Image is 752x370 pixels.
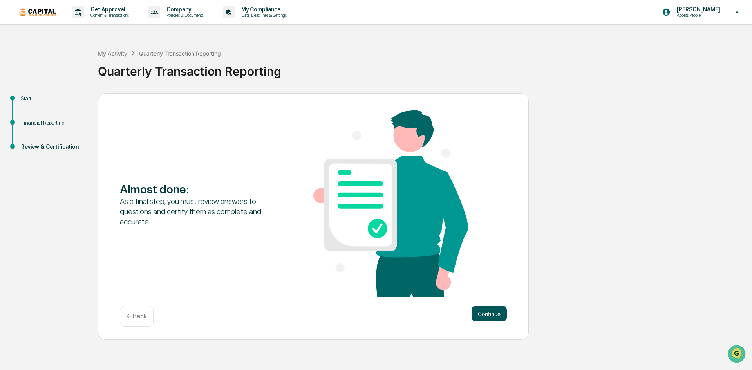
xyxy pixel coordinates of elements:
[20,36,129,44] input: Clear
[5,110,52,125] a: 🔎Data Lookup
[84,6,133,13] p: Get Approval
[472,306,507,321] button: Continue
[21,94,85,103] div: Start
[57,99,63,106] div: 🗄️
[120,196,275,227] div: As a final step, you must review answers to questions and certify them as complete and accurate.
[133,62,143,72] button: Start new chat
[160,6,207,13] p: Company
[120,182,275,196] div: Almost done :
[8,114,14,121] div: 🔎
[54,96,100,110] a: 🗄️Attestations
[16,99,51,106] span: Preclearance
[139,50,221,57] div: Quarterly Transaction Reporting
[235,6,291,13] p: My Compliance
[8,60,22,74] img: 1746055101610-c473b297-6a78-478c-a979-82029cc54cd1
[21,119,85,127] div: Financial Reporting
[55,132,95,139] a: Powered byPylon
[235,13,291,18] p: Data, Deadlines & Settings
[19,8,56,16] img: logo
[313,110,468,297] img: Almost done
[671,6,724,13] p: [PERSON_NAME]
[727,344,748,365] iframe: Open customer support
[98,50,127,57] div: My Activity
[78,133,95,139] span: Pylon
[84,13,133,18] p: Content & Transactions
[27,60,128,68] div: Start new chat
[27,68,99,74] div: We're available if you need us!
[160,13,207,18] p: Policies & Documents
[5,96,54,110] a: 🖐️Preclearance
[98,58,748,78] div: Quarterly Transaction Reporting
[65,99,97,106] span: Attestations
[671,13,724,18] p: Access People
[21,143,85,151] div: Review & Certification
[8,99,14,106] div: 🖐️
[16,114,49,121] span: Data Lookup
[127,312,147,320] p: ← Back
[8,16,143,29] p: How can we help?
